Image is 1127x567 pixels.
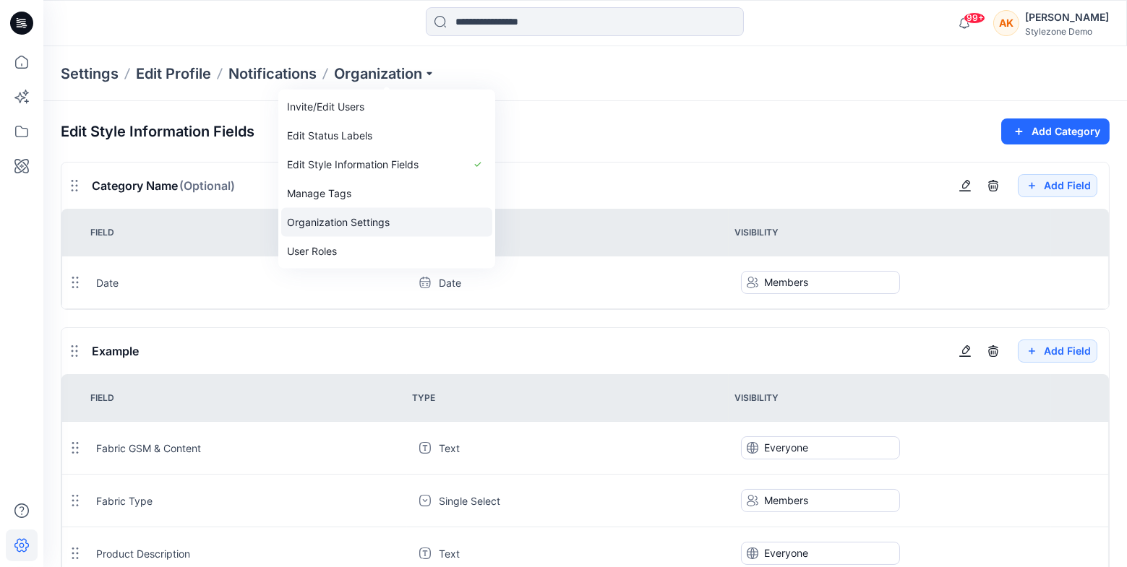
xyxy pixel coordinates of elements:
[96,493,399,508] div: Fabric Type
[136,64,211,84] a: Edit Profile
[92,178,235,193] span: Category Name
[407,209,729,256] th: Type
[281,179,492,208] a: Manage Tags
[741,489,900,512] button: Members
[281,237,492,266] a: User Roles
[281,150,492,179] a: Edit Style Information Fields
[85,209,407,256] th: Field
[1018,174,1097,197] button: Add Field
[440,441,460,456] span: Text
[1018,339,1097,363] button: Add Field
[228,64,317,84] a: Notifications
[96,546,399,561] div: Product Description
[1001,118,1110,144] button: Add Category
[281,121,492,150] a: Edit Status Labels
[1025,26,1109,37] div: Stylezone Demo
[741,542,900,565] button: Everyone
[96,441,399,456] div: Fabric GSM & Content
[729,209,1051,256] th: Visibility
[1025,9,1109,26] div: [PERSON_NAME]
[281,92,492,121] a: Invite/Edit Users
[440,493,501,508] span: Single Select
[440,546,460,561] span: Text
[741,271,900,294] button: Members
[92,328,369,374] div: Example
[741,436,900,459] button: Everyone
[61,64,119,84] p: Settings
[993,10,1019,36] div: AK
[281,208,492,237] a: Organization Settings
[407,375,729,422] th: Type
[729,375,1051,422] th: Visibility
[61,121,254,142] p: Edit Style Information Fields
[964,12,985,24] span: 99+
[179,178,235,193] span: (Optional)
[440,275,462,290] span: Date
[85,375,407,422] th: Field
[96,275,399,290] div: Date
